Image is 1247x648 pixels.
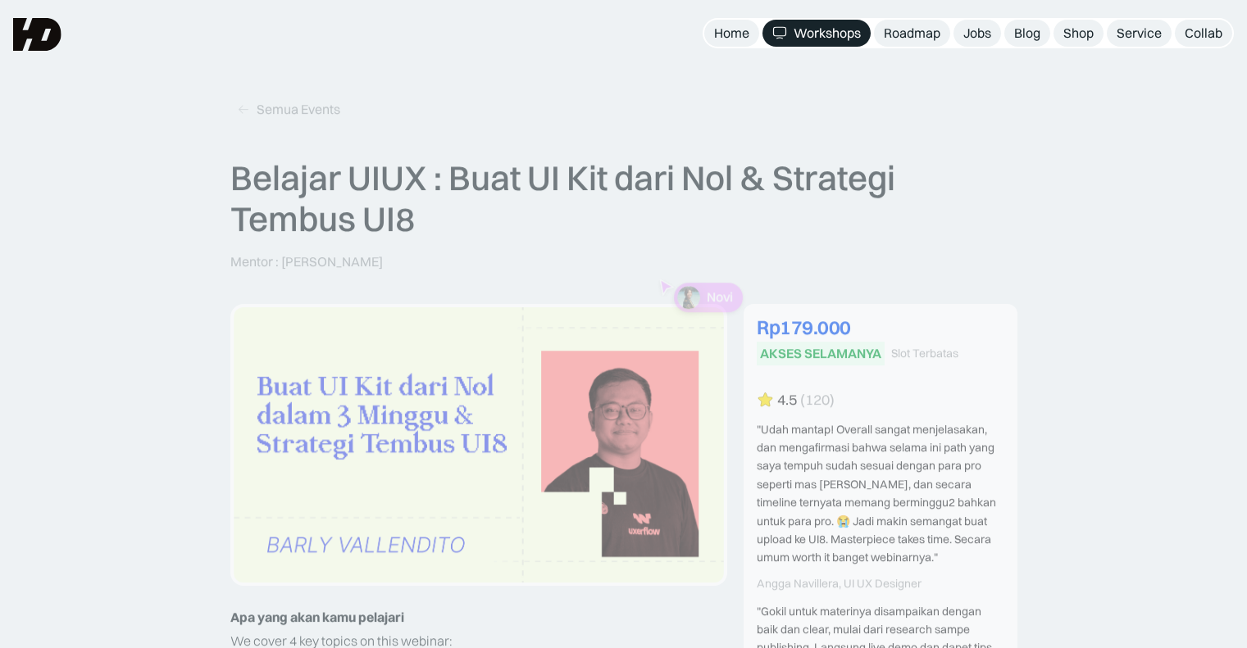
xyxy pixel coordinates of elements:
div: Collab [1185,25,1222,42]
div: Home [714,25,749,42]
div: Rp179.000 [757,317,1004,337]
p: Belajar UIUX : Buat UI Kit dari Nol & Strategi Tembus UI8 [230,157,1017,240]
p: Mentor : [PERSON_NAME] [230,253,383,270]
a: Home [704,20,759,47]
div: AKSES SELAMANYA [760,345,881,362]
p: Novi [707,289,733,305]
div: Semua Events [257,101,340,118]
strong: Apa yang akan kamu pelajari [230,609,404,626]
div: Slot Terbatas [891,347,958,360]
a: Jobs [953,20,1001,47]
div: Shop [1063,25,1094,42]
div: Jobs [963,25,991,42]
a: Collab [1175,20,1232,47]
div: Roadmap [884,25,940,42]
div: Workshops [794,25,861,42]
div: 4.5 [777,392,797,409]
a: Service [1107,20,1172,47]
a: Semua Events [230,96,347,123]
div: "Udah mantap! Overall sangat menjelasakan, dan mengafirmasi bahwa selama ini path yang saya tempu... [757,420,1004,567]
a: Blog [1004,20,1050,47]
div: Service [1117,25,1162,42]
div: Angga Navillera, UI UX Designer [757,577,1004,591]
div: (120) [800,392,835,409]
a: Roadmap [874,20,950,47]
a: Workshops [762,20,871,47]
a: Shop [1054,20,1104,47]
div: Blog [1014,25,1040,42]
